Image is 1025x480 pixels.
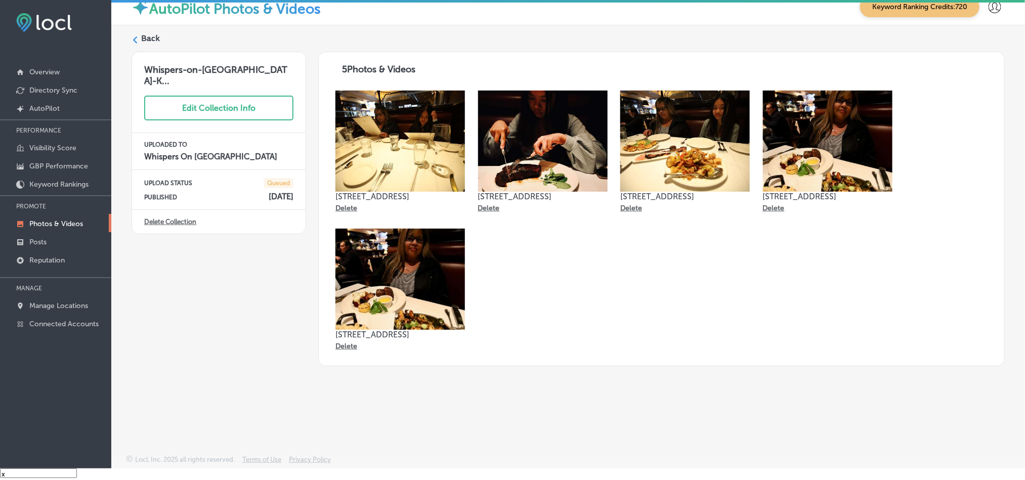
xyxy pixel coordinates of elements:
img: Collection thumbnail [335,229,465,330]
a: Privacy Policy [289,456,331,468]
p: [STREET_ADDRESS] [478,192,608,201]
p: [STREET_ADDRESS] [763,192,892,201]
a: Terms of Use [242,456,281,468]
p: Delete [478,204,500,212]
p: [STREET_ADDRESS] [335,192,465,201]
p: Locl, Inc. 2025 all rights reserved. [135,456,235,463]
p: Reputation [29,256,65,265]
img: Collection thumbnail [763,91,892,192]
label: Back [141,33,160,44]
p: Delete [335,342,357,351]
p: PUBLISHED [144,194,177,201]
p: Delete [335,204,357,212]
p: Delete [620,204,642,212]
p: Posts [29,238,47,246]
p: [STREET_ADDRESS] [620,192,750,201]
img: Collection thumbnail [620,91,750,192]
p: Visibility Score [29,144,76,152]
p: UPLOAD STATUS [144,180,192,187]
p: [STREET_ADDRESS] [335,330,465,339]
p: UPLOADED TO [144,141,293,148]
p: Directory Sync [29,86,77,95]
p: Connected Accounts [29,320,99,328]
img: fda3e92497d09a02dc62c9cd864e3231.png [16,13,72,32]
img: Collection thumbnail [335,91,465,192]
button: Edit Collection Info [144,96,293,120]
p: Overview [29,68,60,76]
img: Collection thumbnail [478,91,608,192]
span: 5 Photos & Videos [342,64,415,75]
h3: Whispers-on-[GEOGRAPHIC_DATA]-K... [132,52,306,86]
p: Keyword Rankings [29,180,89,189]
a: Delete Collection [144,218,196,226]
h4: [DATE] [269,192,293,201]
p: Manage Locations [29,301,88,310]
span: Queued [264,178,293,188]
label: AutoPilot Photos & Videos [149,1,321,17]
p: Photos & Videos [29,220,83,228]
p: Delete [763,204,785,212]
p: AutoPilot [29,104,60,113]
h4: Whispers On [GEOGRAPHIC_DATA] [144,152,293,161]
p: GBP Performance [29,162,88,170]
